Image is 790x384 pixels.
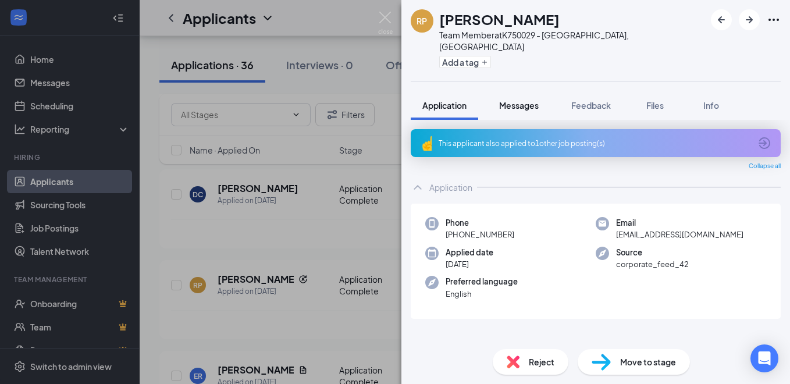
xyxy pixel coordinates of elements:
span: Preferred language [446,276,518,287]
span: Application [422,100,467,111]
span: Move to stage [620,355,676,368]
h1: [PERSON_NAME] [439,9,560,29]
svg: ArrowCircle [757,136,771,150]
span: Applied date [446,247,493,258]
span: English [446,288,518,300]
button: ArrowLeftNew [711,9,732,30]
span: Messages [499,100,539,111]
span: Collapse all [749,162,781,171]
div: Open Intercom Messenger [750,344,778,372]
svg: ArrowLeftNew [714,13,728,27]
div: Application [429,182,472,193]
span: [DATE] [446,258,493,270]
span: Email [616,217,743,229]
svg: Plus [481,59,488,66]
span: Phone [446,217,514,229]
svg: Ellipses [767,13,781,27]
span: Feedback [571,100,611,111]
svg: ArrowRight [742,13,756,27]
div: RP [417,15,427,27]
div: Team Member at K750029 - [GEOGRAPHIC_DATA], [GEOGRAPHIC_DATA] [439,29,705,52]
button: ArrowRight [739,9,760,30]
svg: ChevronUp [411,180,425,194]
span: Reject [529,355,554,368]
span: [PHONE_NUMBER] [446,229,514,240]
span: Source [616,247,689,258]
span: Files [646,100,664,111]
span: corporate_feed_42 [616,258,689,270]
div: This applicant also applied to 1 other job posting(s) [439,138,750,148]
button: PlusAdd a tag [439,56,491,68]
span: [EMAIL_ADDRESS][DOMAIN_NAME] [616,229,743,240]
span: Info [703,100,719,111]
